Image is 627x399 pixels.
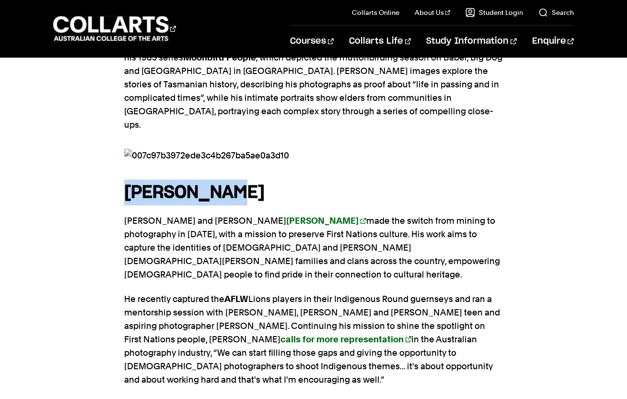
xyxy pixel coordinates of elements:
[124,184,265,201] strong: [PERSON_NAME]
[532,25,574,57] a: Enquire
[286,216,359,226] strong: [PERSON_NAME]
[124,292,503,387] p: He recently captured the Lions players in their Indigenous Round guernseys and ran a mentorship s...
[53,15,176,42] div: Go to homepage
[426,25,516,57] a: Study Information
[124,24,503,132] p: [DEMOGRAPHIC_DATA] has been a fixture in the Australian photography industry since his career beg...
[465,8,523,17] a: Student Login
[224,294,248,304] strong: AFLW
[280,334,404,344] strong: calls for more representation
[415,8,450,17] a: About Us
[286,216,366,226] a: [PERSON_NAME]
[349,25,411,57] a: Collarts Life
[124,214,503,281] p: [PERSON_NAME] and [PERSON_NAME] made the switch from mining to photography in [DATE], with a miss...
[352,8,399,17] a: Collarts Online
[538,8,574,17] a: Search
[124,149,503,162] img: 007c97b3972ede3c4b267ba5ae0a3d10
[290,25,334,57] a: Courses
[280,334,411,344] a: calls for more representation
